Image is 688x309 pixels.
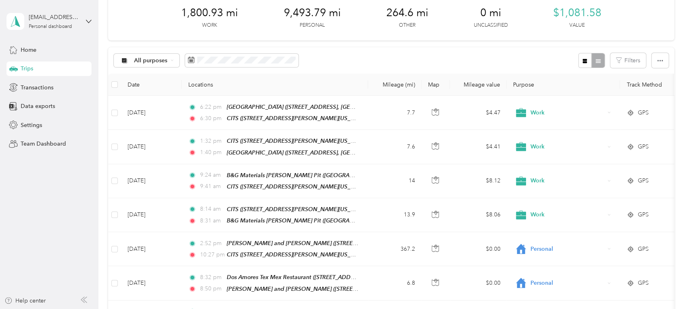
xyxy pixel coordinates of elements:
td: [DATE] [121,96,182,130]
span: 1,800.93 mi [181,6,238,19]
th: Locations [182,74,368,96]
button: Help center [4,296,46,305]
td: 13.9 [368,198,422,232]
span: 6:22 pm [200,103,223,112]
th: Map [422,74,450,96]
td: [DATE] [121,232,182,266]
span: Home [21,46,36,54]
span: 264.6 mi [386,6,428,19]
td: 14 [368,164,422,198]
span: [GEOGRAPHIC_DATA] ([STREET_ADDRESS], [GEOGRAPHIC_DATA], [GEOGRAPHIC_DATA], [US_STATE]) [227,149,491,156]
span: GPS [637,108,648,117]
span: Trips [21,64,33,73]
button: Filters [610,53,646,68]
div: [EMAIL_ADDRESS][DOMAIN_NAME] [29,13,79,21]
span: GPS [637,142,648,151]
span: Settings [21,121,42,129]
p: Other [399,22,415,29]
span: 6:30 pm [200,114,223,123]
span: [PERSON_NAME] and [PERSON_NAME] ([STREET_ADDRESS], [GEOGRAPHIC_DATA], [US_STATE]) [227,286,479,292]
th: Track Method [620,74,677,96]
td: $0.00 [450,266,507,300]
span: CITS ([STREET_ADDRESS][PERSON_NAME][US_STATE]) [227,138,368,144]
p: Unclassified [473,22,507,29]
span: 9:41 am [200,182,223,191]
span: Personal [530,279,605,288]
iframe: Everlance-gr Chat Button Frame [643,264,688,309]
span: B&G Materials [PERSON_NAME] Pit ([GEOGRAPHIC_DATA], [GEOGRAPHIC_DATA], [GEOGRAPHIC_DATA], [US_STA... [227,172,534,179]
span: GPS [637,279,648,288]
td: [DATE] [121,266,182,300]
td: $8.06 [450,198,507,232]
span: GPS [637,245,648,254]
span: 0 mi [480,6,501,19]
span: CITS ([STREET_ADDRESS][PERSON_NAME][US_STATE]) [227,183,368,190]
span: Work [530,176,605,185]
div: Personal dashboard [29,24,72,29]
span: Work [530,210,605,219]
td: $0.00 [450,232,507,266]
th: Mileage value [450,74,507,96]
span: 8:31 am [200,216,223,225]
span: 9,493.79 mi [283,6,341,19]
span: Dos Amores Tex Mex Restaurant ([STREET_ADDRESS], [GEOGRAPHIC_DATA], [US_STATE]) [227,274,459,281]
span: 10:27 pm [200,250,223,259]
td: 7.7 [368,96,422,130]
span: Work [530,108,605,117]
span: CITS ([STREET_ADDRESS][PERSON_NAME][US_STATE]) [227,251,368,258]
p: Work [202,22,217,29]
span: 1:32 pm [200,137,223,146]
span: Personal [530,245,605,254]
th: Date [121,74,182,96]
span: GPS [637,210,648,219]
span: [PERSON_NAME] and [PERSON_NAME] ([STREET_ADDRESS], [GEOGRAPHIC_DATA], [US_STATE]) [227,240,479,247]
span: B&G Materials [PERSON_NAME] Pit ([GEOGRAPHIC_DATA], [GEOGRAPHIC_DATA], [GEOGRAPHIC_DATA], [US_STA... [227,217,534,224]
span: GPS [637,176,648,185]
th: Mileage (mi) [368,74,422,96]
span: Data exports [21,102,55,110]
td: [DATE] [121,130,182,164]
span: Team Dashboard [21,140,66,148]
span: $1,081.58 [553,6,601,19]
td: [DATE] [121,164,182,198]
p: Personal [300,22,325,29]
span: [GEOGRAPHIC_DATA] ([STREET_ADDRESS], [GEOGRAPHIC_DATA], [GEOGRAPHIC_DATA], [US_STATE]) [227,104,491,110]
td: $4.41 [450,130,507,164]
span: CITS ([STREET_ADDRESS][PERSON_NAME][US_STATE]) [227,115,368,122]
span: 8:50 pm [200,284,223,293]
th: Purpose [507,74,620,96]
span: 2:52 pm [200,239,223,248]
span: 8:14 am [200,205,223,214]
span: CITS ([STREET_ADDRESS][PERSON_NAME][US_STATE]) [227,206,368,213]
td: 6.8 [368,266,422,300]
td: $8.12 [450,164,507,198]
td: [DATE] [121,198,182,232]
span: Transactions [21,83,53,92]
td: 7.6 [368,130,422,164]
span: 9:24 am [200,171,223,180]
span: Work [530,142,605,151]
td: 367.2 [368,232,422,266]
span: 8:32 pm [200,273,223,282]
span: 1:40 pm [200,148,223,157]
span: All purposes [134,58,168,63]
td: $4.47 [450,96,507,130]
p: Value [569,22,585,29]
